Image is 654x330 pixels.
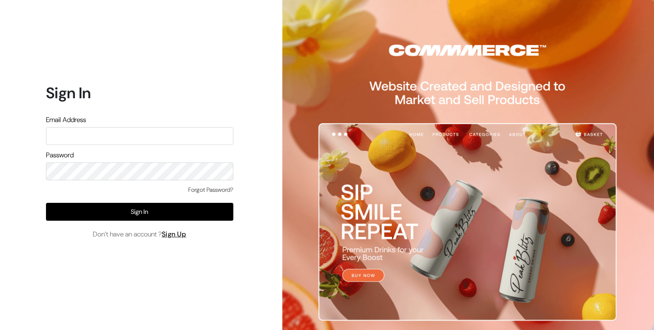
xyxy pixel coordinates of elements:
label: Password [46,150,74,160]
label: Email Address [46,115,86,125]
button: Sign In [46,203,233,221]
h1: Sign In [46,84,233,102]
span: Don’t have an account ? [93,229,186,239]
a: Forgot Password? [188,185,233,194]
a: Sign Up [162,230,186,239]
